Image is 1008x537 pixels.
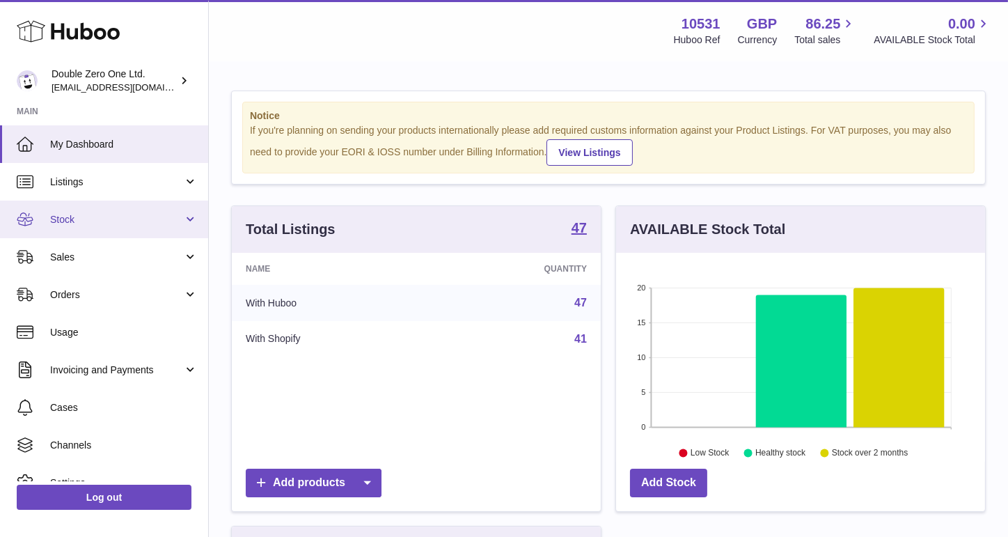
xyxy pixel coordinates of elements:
[574,297,587,309] a: 47
[630,220,785,239] h3: AVAILABLE Stock Total
[805,15,840,33] span: 86.25
[246,220,336,239] h3: Total Listings
[50,213,183,226] span: Stock
[431,253,601,285] th: Quantity
[674,33,720,47] div: Huboo Ref
[50,288,183,302] span: Orders
[747,15,777,33] strong: GBP
[738,33,778,47] div: Currency
[572,221,587,238] a: 47
[52,68,177,94] div: Double Zero One Ltd.
[232,321,431,357] td: With Shopify
[641,388,645,396] text: 5
[50,364,183,377] span: Invoicing and Payments
[874,33,991,47] span: AVAILABLE Stock Total
[874,15,991,47] a: 0.00 AVAILABLE Stock Total
[637,353,645,361] text: 10
[682,15,720,33] strong: 10531
[50,251,183,264] span: Sales
[794,33,856,47] span: Total sales
[637,318,645,327] text: 15
[17,485,191,510] a: Log out
[641,423,645,431] text: 0
[246,469,381,497] a: Add products
[546,139,632,166] a: View Listings
[637,283,645,292] text: 20
[50,326,198,339] span: Usage
[948,15,975,33] span: 0.00
[794,15,856,47] a: 86.25 Total sales
[250,109,967,123] strong: Notice
[52,81,205,93] span: [EMAIL_ADDRESS][DOMAIN_NAME]
[50,176,183,189] span: Listings
[50,439,198,452] span: Channels
[572,221,587,235] strong: 47
[17,70,38,91] img: hello@001skincare.com
[691,448,730,458] text: Low Stock
[250,124,967,166] div: If you're planning on sending your products internationally please add required customs informati...
[832,448,908,458] text: Stock over 2 months
[574,333,587,345] a: 41
[232,253,431,285] th: Name
[50,401,198,414] span: Cases
[630,469,707,497] a: Add Stock
[755,448,806,458] text: Healthy stock
[50,138,198,151] span: My Dashboard
[232,285,431,321] td: With Huboo
[50,476,198,490] span: Settings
